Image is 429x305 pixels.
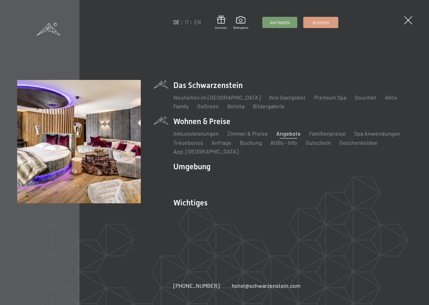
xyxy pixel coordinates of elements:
a: DE [173,19,180,25]
span: Bildergalerie [233,26,248,30]
a: Inklusivleistungen [173,130,219,137]
a: Spa Anwendungen [354,130,400,137]
span: [PHONE_NUMBER] [173,282,220,289]
a: GoGreen [197,103,219,109]
span: Anfragen [270,20,290,26]
a: Zimmer & Preise [227,130,268,137]
a: Familienpreise [309,130,346,137]
a: EN [194,19,201,25]
a: Premium Spa [314,94,346,101]
a: AGBs - Info [270,139,297,146]
a: Family [173,103,189,109]
a: Buchung [240,139,262,146]
a: Anfragen [263,17,297,28]
span: Buchen [313,20,329,26]
span: Gutschein [215,26,227,30]
a: [PHONE_NUMBER] [173,282,220,290]
a: Treuebonus [173,139,203,146]
a: App. [GEOGRAPHIC_DATA] [173,148,238,155]
a: Gutschein [215,15,227,30]
a: Anfrage [212,139,231,146]
a: Bildergalerie [253,103,285,109]
a: Gourmet [355,94,376,101]
a: Belvita [227,103,244,109]
a: hotel@schwarzenstein.com [232,282,300,290]
a: Neuheiten im [GEOGRAPHIC_DATA] [173,94,261,101]
a: Geschenksidee [339,139,378,146]
a: Gutschein [306,139,331,146]
a: Bildergalerie [233,16,248,29]
a: IT [185,19,189,25]
a: Angebote [276,130,301,137]
a: Aktiv [385,94,397,101]
a: Ihre Gastgeber [269,94,306,101]
a: Buchen [304,17,338,28]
